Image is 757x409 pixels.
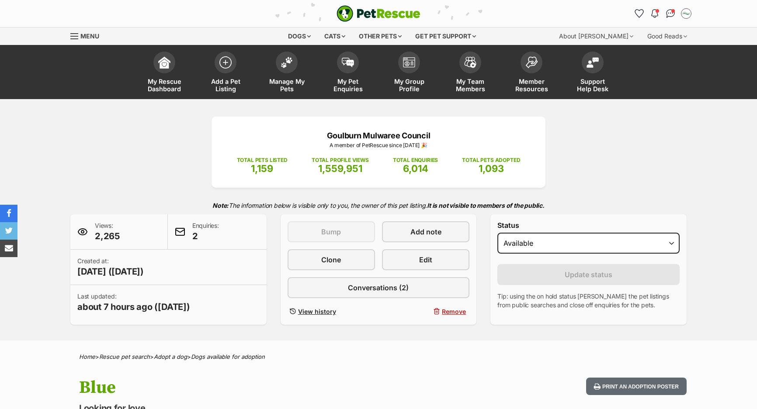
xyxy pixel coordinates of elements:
[154,353,187,360] a: Adopt a dog
[282,27,317,45] div: Dogs
[525,56,538,68] img: member-resources-icon-8e73f808a243e03378d46382f2149f9095a855e16c252ad45f914b54edf8863c.svg
[682,9,691,18] img: Amanda Pain profile pic
[382,221,469,242] a: Add note
[427,202,545,209] strong: It is not visible to members of the public.
[288,249,375,270] a: Clone
[219,56,232,69] img: add-pet-listing-icon-0afa8454b4691262ce3f59096e99ab1cd57d4a30225e0717b998d2c9b9846f56.svg
[298,307,336,316] span: View history
[389,78,429,93] span: My Group Profile
[317,47,378,99] a: My Pet Enquiries
[409,27,482,45] div: Get pet support
[57,354,700,360] div: > > >
[410,227,441,237] span: Add note
[553,27,639,45] div: About [PERSON_NAME]
[479,163,504,174] span: 1,093
[237,156,288,164] p: TOTAL PETS LISTED
[679,7,693,21] button: My account
[79,353,95,360] a: Home
[77,301,190,313] span: about 7 hours ago ([DATE])
[134,47,195,99] a: My Rescue Dashboard
[192,230,219,242] span: 2
[212,202,229,209] strong: Note:
[562,47,623,99] a: Support Help Desk
[288,221,375,242] button: Bump
[497,292,680,309] p: Tip: using the on hold status [PERSON_NAME] the pet listings from public searches and close off e...
[206,78,245,93] span: Add a Pet Listing
[573,78,612,93] span: Support Help Desk
[337,5,420,22] img: logo-e224e6f780fb5917bec1dbf3a21bbac754714ae5b6737aabdf751b685950b380.svg
[451,78,490,93] span: My Team Members
[440,47,501,99] a: My Team Members
[462,156,520,164] p: TOTAL PETS ADOPTED
[497,264,680,285] button: Update status
[501,47,562,99] a: Member Resources
[70,196,687,214] p: The information below is visible only to you, the owner of this pet listing.
[318,27,351,45] div: Cats
[586,378,687,395] button: Print an adoption poster
[382,249,469,270] a: Edit
[378,47,440,99] a: My Group Profile
[70,27,105,43] a: Menu
[497,221,680,229] label: Status
[288,305,375,318] a: View history
[512,78,551,93] span: Member Resources
[632,7,693,21] ul: Account quick links
[191,353,265,360] a: Dogs available for adoption
[666,9,675,18] img: chat-41dd97257d64d25036548639549fe6c8038ab92f7586957e7f3b1b290dea8141.svg
[648,7,662,21] button: Notifications
[565,269,612,280] span: Update status
[342,58,354,67] img: pet-enquiries-icon-7e3ad2cf08bfb03b45e93fb7055b45f3efa6380592205ae92323e6603595dc1f.svg
[403,163,428,174] span: 6,014
[587,57,599,68] img: help-desk-icon-fdf02630f3aa405de69fd3d07c3f3aa587a6932b1a1747fa1d2bba05be0121f9.svg
[225,141,532,149] p: A member of PetRescue since [DATE] 🎉
[393,156,438,164] p: TOTAL ENQUIRIES
[99,353,150,360] a: Rescue pet search
[77,265,144,278] span: [DATE] ([DATE])
[79,378,449,398] h1: Blue
[192,221,219,242] p: Enquiries:
[158,56,170,69] img: dashboard-icon-eb2f2d2d3e046f16d808141f083e7271f6b2e854fb5c12c21221c1fb7104beca.svg
[77,257,144,278] p: Created at:
[267,78,306,93] span: Manage My Pets
[251,163,273,174] span: 1,159
[663,7,677,21] a: Conversations
[328,78,368,93] span: My Pet Enquiries
[95,230,120,242] span: 2,265
[225,130,532,141] p: Goulburn Mulwaree Council
[195,47,256,99] a: Add a Pet Listing
[403,57,415,68] img: group-profile-icon-3fa3cf56718a62981997c0bc7e787c4b2cf8bcc04b72c1350f741eb67cf2f40e.svg
[337,5,420,22] a: PetRescue
[77,292,190,313] p: Last updated:
[641,27,693,45] div: Good Reads
[382,305,469,318] button: Remove
[312,156,369,164] p: TOTAL PROFILE VIEWS
[288,277,470,298] a: Conversations (2)
[321,227,341,237] span: Bump
[651,9,658,18] img: notifications-46538b983faf8c2785f20acdc204bb7945ddae34d4c08c2a6579f10ce5e182be.svg
[632,7,646,21] a: Favourites
[321,254,341,265] span: Clone
[442,307,466,316] span: Remove
[464,57,476,68] img: team-members-icon-5396bd8760b3fe7c0b43da4ab00e1e3bb1a5d9ba89233759b79545d2d3fc5d0d.svg
[419,254,432,265] span: Edit
[80,32,99,40] span: Menu
[318,163,362,174] span: 1,559,951
[353,27,408,45] div: Other pets
[281,57,293,68] img: manage-my-pets-icon-02211641906a0b7f246fdf0571729dbe1e7629f14944591b6c1af311fb30b64b.svg
[145,78,184,93] span: My Rescue Dashboard
[348,282,409,293] span: Conversations (2)
[256,47,317,99] a: Manage My Pets
[95,221,120,242] p: Views:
